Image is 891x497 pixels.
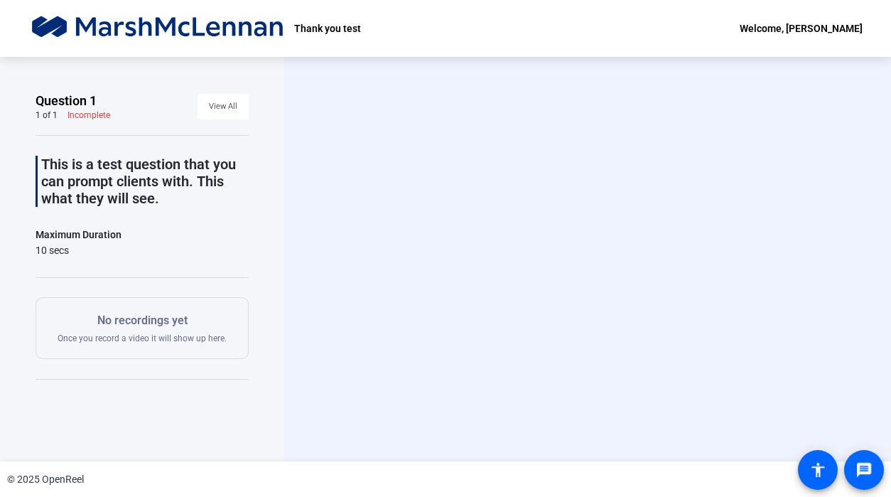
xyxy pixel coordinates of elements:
div: © 2025 OpenReel [7,472,84,487]
div: Maximum Duration [36,226,121,243]
div: 10 secs [36,243,121,257]
p: Thank you test [294,20,361,37]
p: This is a test question that you can prompt clients with. This what they will see. [41,156,249,207]
img: OpenReel logo [28,14,287,43]
div: Welcome, [PERSON_NAME] [740,20,863,37]
div: Incomplete [67,109,110,121]
span: Question 1 [36,92,97,109]
div: Once you record a video it will show up here. [58,312,227,344]
button: View All [198,94,249,119]
div: 1 of 1 [36,109,58,121]
mat-icon: accessibility [809,461,826,479]
mat-icon: message [855,461,873,479]
span: View All [209,96,237,117]
p: No recordings yet [58,312,227,329]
